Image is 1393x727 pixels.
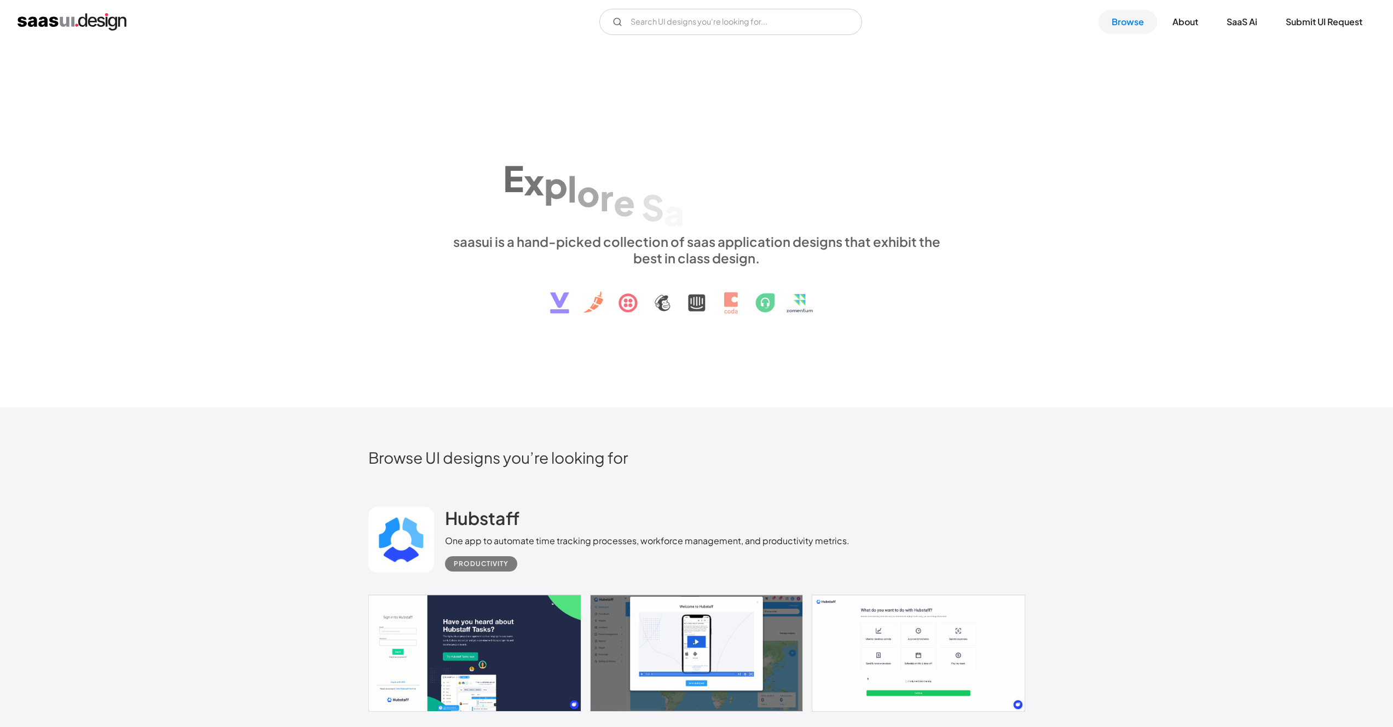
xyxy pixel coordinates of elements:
[445,507,519,529] h2: Hubstaff
[544,164,568,206] div: p
[1159,10,1211,34] a: About
[641,186,664,228] div: S
[445,233,949,266] div: saasui is a hand-picked collection of saas application designs that exhibit the best in class des...
[600,176,614,218] div: r
[577,172,600,214] div: o
[568,168,577,210] div: l
[664,191,684,233] div: a
[524,160,544,203] div: x
[18,13,126,31] a: home
[599,9,862,35] input: Search UI designs you're looking for...
[503,157,524,199] div: E
[445,507,519,534] a: Hubstaff
[599,9,862,35] form: Email Form
[614,181,635,223] div: e
[1099,10,1157,34] a: Browse
[1273,10,1375,34] a: Submit UI Request
[368,448,1025,467] h2: Browse UI designs you’re looking for
[531,266,863,323] img: text, icon, saas logo
[454,557,508,570] div: Productivity
[445,534,849,547] div: One app to automate time tracking processes, workforce management, and productivity metrics.
[445,139,949,223] h1: Explore SaaS UI design patterns & interactions.
[1213,10,1270,34] a: SaaS Ai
